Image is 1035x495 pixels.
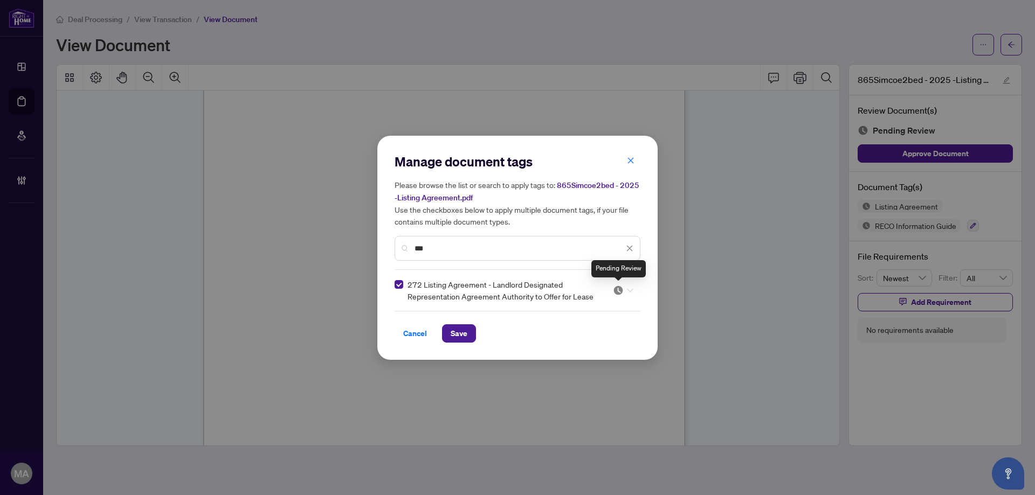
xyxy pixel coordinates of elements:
[442,324,476,343] button: Save
[395,180,639,203] span: 865Simcoe2bed - 2025 -Listing Agreement.pdf
[408,278,600,302] span: 272 Listing Agreement - Landlord Designated Representation Agreement Authority to Offer for Lease
[591,260,646,277] div: Pending Review
[626,245,633,252] span: close
[451,325,467,342] span: Save
[395,179,640,227] h5: Please browse the list or search to apply tags to: Use the checkboxes below to apply multiple doc...
[627,157,634,164] span: close
[613,285,633,296] span: Pending Review
[992,457,1024,490] button: Open asap
[403,325,427,342] span: Cancel
[395,324,436,343] button: Cancel
[613,285,624,296] img: status
[395,153,640,170] h2: Manage document tags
